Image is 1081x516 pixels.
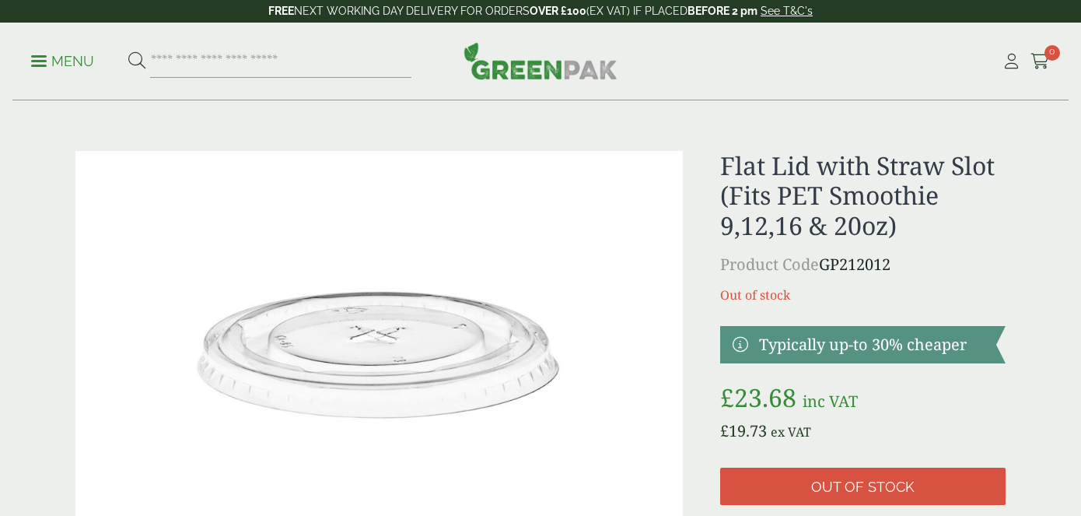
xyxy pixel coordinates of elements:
[720,253,1006,276] p: GP212012
[1030,54,1050,69] i: Cart
[811,479,915,496] span: Out of stock
[720,420,767,441] bdi: 19.73
[31,52,94,68] a: Menu
[720,286,1006,304] p: Out of stock
[803,391,858,412] span: inc VAT
[464,42,617,79] img: GreenPak Supplies
[268,5,294,17] strong: FREE
[771,423,811,441] span: ex VAT
[720,381,796,414] bdi: 23.68
[1030,50,1050,73] a: 0
[720,151,1006,240] h1: Flat Lid with Straw Slot (Fits PET Smoothie 9,12,16 & 20oz)
[1002,54,1021,69] i: My Account
[1044,45,1060,61] span: 0
[530,5,586,17] strong: OVER £100
[687,5,757,17] strong: BEFORE 2 pm
[761,5,813,17] a: See T&C's
[720,381,734,414] span: £
[720,420,729,441] span: £
[720,254,819,275] span: Product Code
[31,52,94,71] p: Menu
